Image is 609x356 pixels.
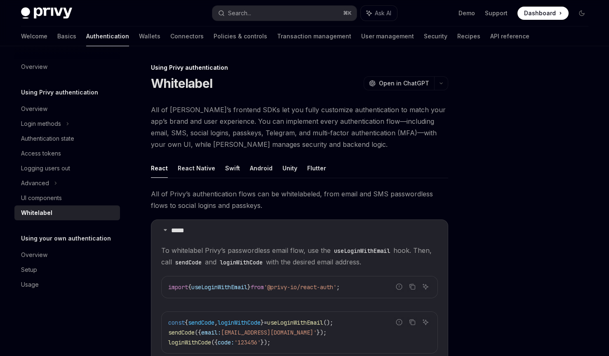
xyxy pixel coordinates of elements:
[151,158,168,178] button: React
[424,26,447,46] a: Security
[420,317,431,328] button: Ask AI
[21,265,37,275] div: Setup
[185,319,188,326] span: {
[21,7,72,19] img: dark logo
[161,245,438,268] span: To whitelabel Privy’s passwordless email flow, use the hook. Then, call and with the desired emai...
[234,339,261,346] span: '123456'
[343,10,352,17] span: ⌘ K
[21,280,39,290] div: Usage
[485,9,508,17] a: Support
[21,87,98,97] h5: Using Privy authentication
[21,250,47,260] div: Overview
[21,178,49,188] div: Advanced
[21,119,61,129] div: Login methods
[517,7,569,20] a: Dashboard
[14,277,120,292] a: Usage
[21,149,61,158] div: Access tokens
[216,258,266,267] code: loginWithCode
[214,319,218,326] span: ,
[188,319,214,326] span: sendCode
[228,8,251,18] div: Search...
[14,146,120,161] a: Access tokens
[14,248,120,262] a: Overview
[364,76,434,90] button: Open in ChatGPT
[191,283,247,291] span: useLoginWithEmail
[277,26,351,46] a: Transaction management
[14,131,120,146] a: Authentication state
[21,134,74,144] div: Authentication state
[394,317,404,328] button: Report incorrect code
[21,26,47,46] a: Welcome
[457,26,480,46] a: Recipes
[170,26,204,46] a: Connectors
[361,26,414,46] a: User management
[264,283,336,291] span: '@privy-io/react-auth'
[282,158,297,178] button: Unity
[317,329,327,336] span: });
[214,26,267,46] a: Policies & controls
[14,101,120,116] a: Overview
[218,339,234,346] span: code:
[21,233,111,243] h5: Using your own authentication
[261,339,270,346] span: });
[379,79,429,87] span: Open in ChatGPT
[407,281,418,292] button: Copy the contents from the code block
[201,329,221,336] span: email:
[261,319,264,326] span: }
[212,6,357,21] button: Search...⌘K
[178,158,215,178] button: React Native
[323,319,333,326] span: ();
[21,104,47,114] div: Overview
[188,283,191,291] span: {
[14,161,120,176] a: Logging users out
[336,283,340,291] span: ;
[168,329,195,336] span: sendCode
[21,208,52,218] div: Whitelabel
[524,9,556,17] span: Dashboard
[21,193,62,203] div: UI components
[490,26,529,46] a: API reference
[211,339,218,346] span: ({
[195,329,201,336] span: ({
[151,104,448,150] span: All of [PERSON_NAME]’s frontend SDKs let you fully customize authentication to match your app’s b...
[139,26,160,46] a: Wallets
[264,319,267,326] span: =
[221,329,317,336] span: [EMAIL_ADDRESS][DOMAIN_NAME]'
[14,205,120,220] a: Whitelabel
[307,158,326,178] button: Flutter
[267,319,323,326] span: useLoginWithEmail
[21,62,47,72] div: Overview
[251,283,264,291] span: from
[168,339,211,346] span: loginWithCode
[168,319,185,326] span: const
[361,6,397,21] button: Ask AI
[151,76,213,91] h1: Whitelabel
[459,9,475,17] a: Demo
[21,163,70,173] div: Logging users out
[407,317,418,328] button: Copy the contents from the code block
[168,283,188,291] span: import
[225,158,240,178] button: Swift
[86,26,129,46] a: Authentication
[250,158,273,178] button: Android
[14,59,120,74] a: Overview
[331,246,393,255] code: useLoginWithEmail
[57,26,76,46] a: Basics
[14,262,120,277] a: Setup
[172,258,205,267] code: sendCode
[575,7,588,20] button: Toggle dark mode
[151,188,448,211] span: All of Privy’s authentication flows can be whitelabeled, from email and SMS passwordless flows to...
[394,281,404,292] button: Report incorrect code
[218,319,261,326] span: loginWithCode
[14,191,120,205] a: UI components
[375,9,391,17] span: Ask AI
[247,283,251,291] span: }
[420,281,431,292] button: Ask AI
[151,64,448,72] div: Using Privy authentication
